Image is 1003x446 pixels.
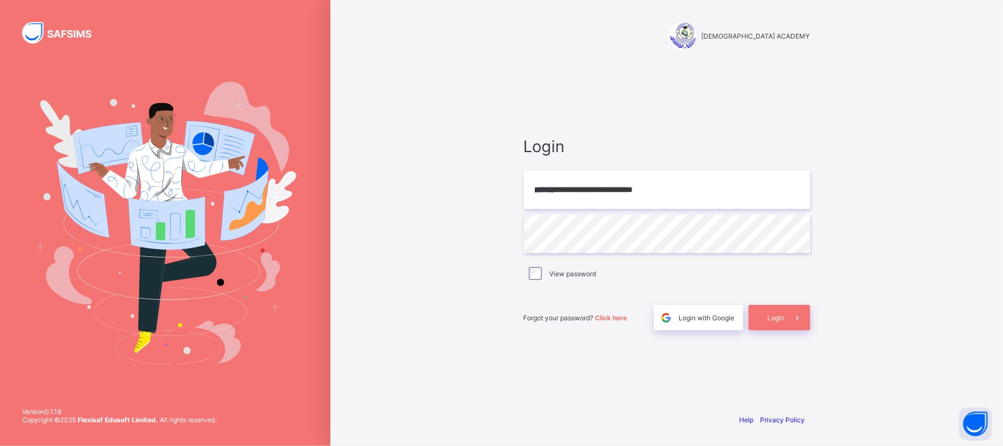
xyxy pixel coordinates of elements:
[595,314,627,322] a: Click here
[660,311,673,324] img: google.396cfc9801f0270233282035f929180a.svg
[78,416,158,424] strong: Flexisaf Edusoft Limited.
[702,32,810,40] span: [DEMOGRAPHIC_DATA] ACADEMY
[761,416,805,424] a: Privacy Policy
[550,270,597,278] label: View password
[959,407,992,440] button: Open asap
[524,314,627,322] span: Forgot your password?
[679,314,735,322] span: Login with Google
[524,137,810,156] span: Login
[34,82,296,364] img: Hero Image
[22,407,216,416] span: Version 0.1.19
[22,416,216,424] span: Copyright © 2025 All rights reserved.
[740,416,754,424] a: Help
[768,314,785,322] span: Login
[22,22,105,44] img: SAFSIMS Logo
